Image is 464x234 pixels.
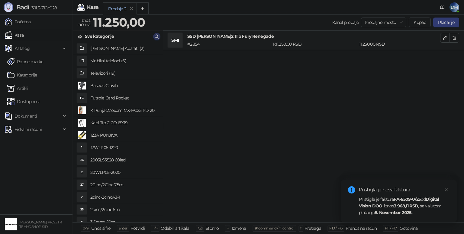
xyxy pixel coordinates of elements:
[77,180,87,190] div: 27
[187,33,440,40] h4: SSD [PERSON_NAME]2 1Tb Fury Renegade
[77,155,87,165] div: 26
[83,226,88,230] span: 0-9
[346,224,377,232] div: Prenos na račun
[168,33,182,47] div: SM1
[108,5,126,12] div: Prodaja 2
[304,224,321,232] div: Pretraga
[161,224,189,232] div: Odabir artikala
[5,218,17,230] img: 64x64-companyLogo-68805acf-9e22-4a20-bcb3-9756868d3d19.jpeg
[90,130,158,140] h4: 123A PUNJIVA
[449,2,459,12] span: DM
[198,226,202,230] span: ⌫
[359,197,439,209] strong: Digital Vision DOO
[394,203,418,209] strong: 3.968,11 RSD
[87,5,98,10] div: Kasa
[77,192,87,202] div: 2
[7,82,28,94] a: ArtikliArtikli
[73,42,163,222] div: grid
[14,123,42,135] span: Fiskalni računi
[90,118,158,128] h4: Kabl Tip C CO-BX19
[332,19,359,26] div: Kanal prodaje
[409,18,431,27] button: Kupac
[77,143,87,152] div: 1
[394,197,420,202] strong: FA-6509-0/25
[90,56,158,66] h4: Mobilni telefoni (6)
[329,226,342,230] span: F10 / F16
[271,41,358,47] div: 1 x 11.250,00 RSD
[90,68,158,78] h4: Televizori (19)
[77,167,87,177] div: 2
[300,226,301,230] span: f
[153,226,158,230] span: ↑/↓
[77,81,87,90] img: Slika
[437,2,447,12] a: Dokumentacija
[77,205,87,214] div: 25
[348,186,355,193] span: info-circle
[444,187,448,192] span: close
[85,33,114,40] div: Sve kategorije
[90,155,158,165] h4: 2005LS3528 60led
[77,106,87,115] img: Slika
[16,4,29,11] span: Badi
[359,196,449,216] div: Pristigla je faktura od , iznos , sa valutom plaćanja
[90,217,158,227] h4: 3.5mmx 10m
[77,118,87,128] img: Slika
[76,16,92,28] div: Iznos računa
[4,2,13,12] img: Logo
[90,44,158,53] h4: [PERSON_NAME] Aparati (2)
[254,226,295,230] span: ⌘ command / ⌃ control
[7,96,40,108] a: Dostupnost
[7,56,43,68] a: Robne marke
[227,226,229,230] span: +
[127,6,135,11] button: remove
[77,130,87,140] img: Slika
[7,85,14,92] img: Artikli
[130,224,145,232] div: Potvrdi
[119,226,127,230] span: enter
[19,220,62,229] small: [PERSON_NAME] PR, SZTR TEHNOSHOP, ŠID
[400,224,417,232] div: Gotovina
[90,205,158,214] h4: 2cinc/2cinc 5m
[443,186,449,193] a: Close
[77,93,87,103] div: FC
[385,226,397,230] span: F11 / F17
[137,2,149,15] button: Add tab
[90,81,158,90] h4: Baseus Graviti
[91,224,111,232] div: Unos šifre
[433,18,459,27] button: Plaćanje
[232,224,246,232] div: Izmena
[365,18,403,27] span: Prodajno mesto
[77,217,87,227] div: 31
[5,29,24,41] a: Kasa
[93,15,145,30] strong: 11.250,00
[90,192,158,202] h4: 2cinc-2cincA3-1
[205,224,219,232] div: Storno
[29,5,57,11] span: 3.11.3-710c028
[90,180,158,190] h4: 2Cinc/2Cinc 7.5m
[7,69,37,81] a: Kategorije
[90,106,158,115] h4: K PunjacMoxom MX-HC25 PD 20W
[14,110,37,122] span: Dokumenti
[90,167,158,177] h4: 20WLP05-2020
[186,41,271,47] div: # 2854
[14,42,30,54] span: Katalog
[90,93,158,103] h4: Futrola Card Pocket
[359,186,449,193] div: Pristigla je nova faktura
[90,143,158,152] h4: 12WLP05-1220
[358,41,441,47] div: 11.250,00 RSD
[5,16,31,28] a: Početna
[375,210,412,215] strong: 5. Novembar 2025.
